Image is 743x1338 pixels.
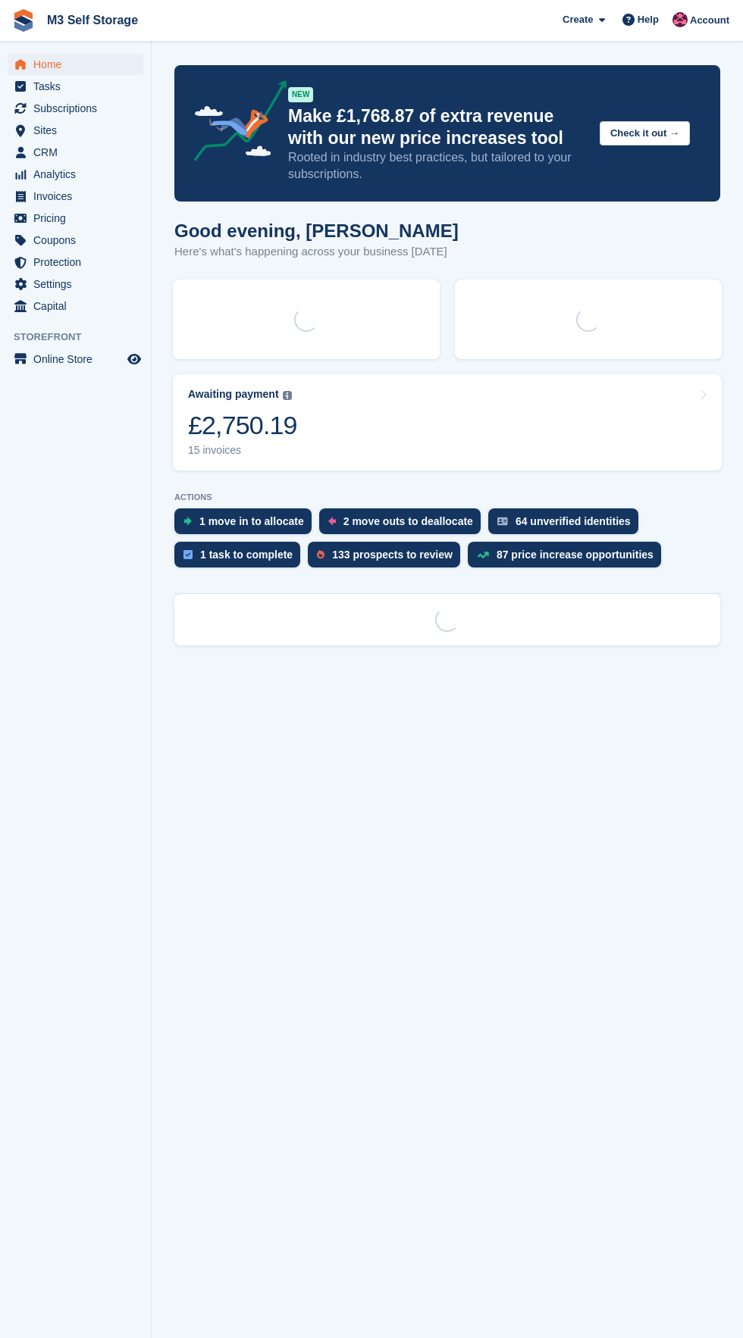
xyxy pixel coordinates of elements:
[33,274,124,295] span: Settings
[308,542,468,575] a: 133 prospects to review
[188,388,279,401] div: Awaiting payment
[33,98,124,119] span: Subscriptions
[638,12,659,27] span: Help
[14,330,151,345] span: Storefront
[497,549,654,561] div: 87 price increase opportunities
[8,142,143,163] a: menu
[672,12,688,27] img: Nick Jones
[33,76,124,97] span: Tasks
[33,120,124,141] span: Sites
[563,12,593,27] span: Create
[33,186,124,207] span: Invoices
[174,220,459,241] h1: Good evening, [PERSON_NAME]
[183,550,193,559] img: task-75834270c22a3079a89374b754ae025e5fb1db73e45f91037f5363f120a921f8.svg
[183,517,192,526] img: move_ins_to_allocate_icon-fdf77a2bb77ea45bf5b3d319d69a93e2d87916cf1d5bf7949dd705db3b84f3ca.svg
[33,142,124,163] span: CRM
[8,349,143,370] a: menu
[33,230,124,251] span: Coupons
[8,120,143,141] a: menu
[33,349,124,370] span: Online Store
[174,508,319,542] a: 1 move in to allocate
[288,105,588,149] p: Make £1,768.87 of extra revenue with our new price increases tool
[12,9,35,32] img: stora-icon-8386f47178a22dfd0bd8f6a31ec36ba5ce8667c1dd55bd0f319d3a0aa187defe.svg
[332,549,453,561] div: 133 prospects to review
[477,552,489,558] img: price_increase_opportunities-93ffe204e8149a01c8c9dc8f82e8f89637d9d84a8eef4429ea346261dce0b2c0.svg
[283,391,292,400] img: icon-info-grey-7440780725fd019a000dd9b08b2336e03edf1995a4989e88bcd33f0948082b44.svg
[174,492,720,502] p: ACTIONS
[33,295,124,317] span: Capital
[488,508,646,542] a: 64 unverified identities
[8,164,143,185] a: menu
[8,98,143,119] a: menu
[8,208,143,229] a: menu
[288,87,313,102] div: NEW
[8,186,143,207] a: menu
[516,515,631,527] div: 64 unverified identities
[188,410,297,441] div: £2,750.19
[181,80,287,167] img: price-adjustments-announcement-icon-8257ccfd72463d97f412b2fc003d46551f7dbcb40ab6d574587a9cd5c0d94...
[343,515,473,527] div: 2 move outs to deallocate
[8,76,143,97] a: menu
[200,549,293,561] div: 1 task to complete
[328,517,336,526] img: move_outs_to_deallocate_icon-f764333ba52eb49d3ac5e1228854f67142a1ed5810a6f6cc68b1a99e826820c5.svg
[317,550,324,559] img: prospect-51fa495bee0391a8d652442698ab0144808aea92771e9ea1ae160a38d050c398.svg
[174,542,308,575] a: 1 task to complete
[33,54,124,75] span: Home
[8,230,143,251] a: menu
[8,274,143,295] a: menu
[8,295,143,317] a: menu
[33,164,124,185] span: Analytics
[8,252,143,273] a: menu
[188,444,297,457] div: 15 invoices
[690,13,729,28] span: Account
[33,208,124,229] span: Pricing
[199,515,304,527] div: 1 move in to allocate
[600,121,690,146] button: Check it out →
[8,54,143,75] a: menu
[173,374,722,470] a: Awaiting payment £2,750.19 15 invoices
[319,508,488,542] a: 2 move outs to deallocate
[288,149,588,183] p: Rooted in industry best practices, but tailored to your subscriptions.
[468,542,669,575] a: 87 price increase opportunities
[174,243,459,261] p: Here's what's happening across your business [DATE]
[125,350,143,368] a: Preview store
[497,517,508,526] img: verify_identity-adf6edd0f0f0b5bbfe63781bf79b02c33cf7c696d77639b501bdc392416b5a36.svg
[41,8,144,33] a: M3 Self Storage
[33,252,124,273] span: Protection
